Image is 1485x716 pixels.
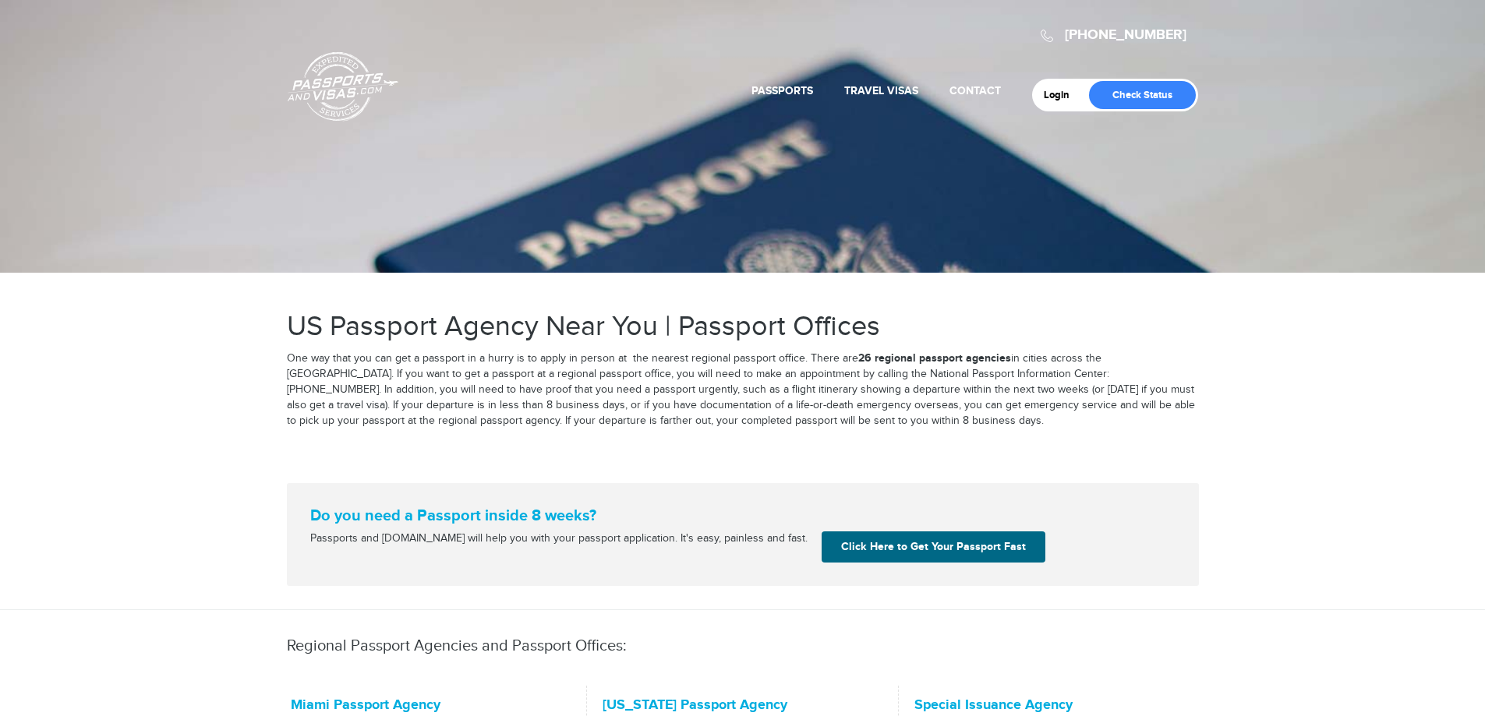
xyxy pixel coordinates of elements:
[822,531,1045,563] a: Click Here to Get Your Passport Fast
[304,531,816,547] div: Passports and [DOMAIN_NAME] will help you with your passport application. It's easy, painless and...
[287,637,1199,654] h3: Regional Passport Agencies and Passport Offices:
[288,51,398,122] a: Passports & [DOMAIN_NAME]
[287,312,1199,343] h1: US Passport Agency Near You | Passport Offices
[1044,89,1080,101] a: Login
[310,506,1176,525] strong: Do you need a Passport inside 8 weeks?
[603,697,882,713] p: [US_STATE] Passport Agency
[858,351,1011,365] strong: 26 regional passport agencies
[287,351,1199,429] p: One way that you can get a passport in a hurry is to apply in person at the nearest regional pass...
[291,697,571,713] p: Miami Passport Agency
[751,84,813,97] a: Passports
[1065,26,1186,44] a: [PHONE_NUMBER]
[914,697,1195,713] p: Special Issuance Agency
[949,84,1001,97] a: Contact
[1089,81,1196,109] a: Check Status
[844,84,918,97] a: Travel Visas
